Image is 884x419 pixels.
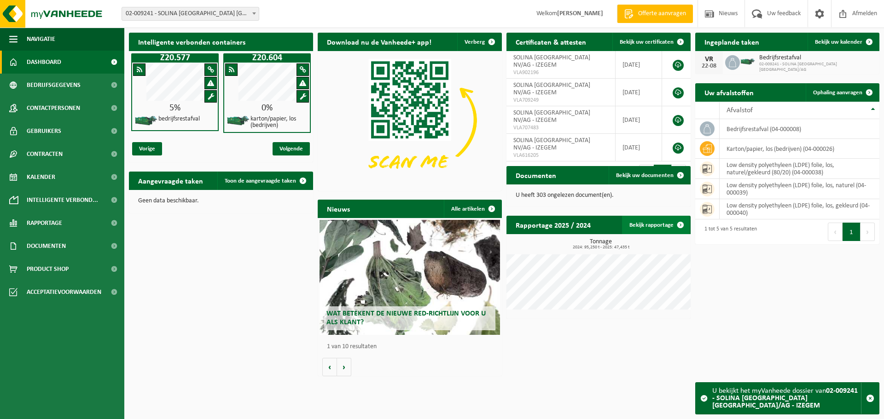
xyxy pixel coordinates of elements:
[609,166,690,184] a: Bekijk uw documenten
[557,10,603,17] strong: [PERSON_NAME]
[511,245,691,250] span: 2024: 95,250 t - 2025: 47,435 t
[616,79,662,106] td: [DATE]
[516,192,681,199] p: U heeft 303 ongelezen document(en).
[506,33,595,51] h2: Certificaten & attesten
[318,33,441,51] h2: Download nu de Vanheede+ app!
[740,57,756,66] img: HK-XZ-20-GN-01
[806,83,878,102] a: Ophaling aanvragen
[813,90,862,96] span: Ophaling aanvragen
[712,383,861,414] div: U bekijkt het myVanheede dossier van
[27,166,55,189] span: Kalender
[636,9,688,18] span: Offerte aanvragen
[700,56,718,63] div: VR
[250,116,307,129] h4: karton/papier, los (bedrijven)
[217,172,312,190] a: Toon de aangevraagde taken
[720,159,879,179] td: low density polyethyleen (LDPE) folie, los, naturel/gekleurd (80/20) (04-000038)
[700,63,718,69] div: 22-08
[326,310,486,326] span: Wat betekent de nieuwe RED-richtlijn voor u als klant?
[513,124,608,132] span: VLA707483
[513,82,590,96] span: SOLINA [GEOGRAPHIC_DATA] NV/AG - IZEGEM
[27,120,61,143] span: Gebruikers
[27,97,80,120] span: Contactpersonen
[622,216,690,234] a: Bekijk rapportage
[122,7,259,21] span: 02-009241 - SOLINA BELGIUM NV/AG - IZEGEM
[695,33,768,51] h2: Ingeplande taken
[815,39,862,45] span: Bekijk uw kalender
[700,222,757,242] div: 1 tot 5 van 5 resultaten
[513,109,590,124] span: SOLINA [GEOGRAPHIC_DATA] NV/AG - IZEGEM
[808,33,878,51] a: Bekijk uw kalender
[506,166,565,184] h2: Documenten
[759,54,875,62] span: Bedrijfsrestafval
[27,74,81,97] span: Bedrijfsgegevens
[727,107,753,114] span: Afvalstof
[224,103,310,113] div: 0%
[720,199,879,219] td: low density polyethyleen (LDPE) folie, los, gekleurd (04-000040)
[513,69,608,76] span: VLA902196
[318,51,502,189] img: Download de VHEPlus App
[320,220,500,335] a: Wat betekent de nieuwe RED-richtlijn voor u als klant?
[318,200,359,218] h2: Nieuws
[27,143,63,166] span: Contracten
[506,216,600,234] h2: Rapportage 2025 / 2024
[27,28,55,51] span: Navigatie
[327,344,497,350] p: 1 van 10 resultaten
[828,223,843,241] button: Previous
[122,7,259,20] span: 02-009241 - SOLINA BELGIUM NV/AG - IZEGEM
[712,387,858,409] strong: 02-009241 - SOLINA [GEOGRAPHIC_DATA] [GEOGRAPHIC_DATA]/AG - IZEGEM
[337,358,351,376] button: Volgende
[513,54,590,69] span: SOLINA [GEOGRAPHIC_DATA] NV/AG - IZEGEM
[616,51,662,79] td: [DATE]
[513,97,608,104] span: VLA709249
[695,83,763,101] h2: Uw afvalstoffen
[273,142,310,155] span: Volgende
[138,198,304,204] p: Geen data beschikbaar.
[843,223,861,241] button: 1
[617,5,693,23] a: Offerte aanvragen
[620,39,674,45] span: Bekijk uw certificaten
[759,62,875,73] span: 02-009241 - SOLINA [GEOGRAPHIC_DATA] [GEOGRAPHIC_DATA]/AG
[720,179,879,199] td: low density polyethyleen (LDPE) folie, los, naturel (04-000039)
[27,51,61,74] span: Dashboard
[616,106,662,134] td: [DATE]
[158,116,200,122] h4: bedrijfsrestafval
[511,239,691,250] h3: Tonnage
[616,134,662,161] td: [DATE]
[132,103,218,113] div: 5%
[27,212,62,235] span: Rapportage
[322,358,337,376] button: Vorige
[720,139,879,159] td: karton/papier, los (bedrijven) (04-000026)
[457,33,501,51] button: Verberg
[27,281,101,304] span: Acceptatievoorwaarden
[134,53,216,63] h1: Z20.577
[226,53,308,63] h1: Z20.604
[465,39,485,45] span: Verberg
[513,152,608,159] span: VLA616205
[27,189,98,212] span: Intelligente verbond...
[129,172,212,189] h2: Aangevraagde taken
[134,115,157,126] img: HK-XZ-20-GN-01
[227,115,250,126] img: HK-XZ-20-GN-01
[513,137,590,151] span: SOLINA [GEOGRAPHIC_DATA] NV/AG - IZEGEM
[616,172,674,178] span: Bekijk uw documenten
[720,119,879,139] td: bedrijfsrestafval (04-000008)
[225,178,296,184] span: Toon de aangevraagde taken
[132,142,162,155] span: Vorige
[861,223,875,241] button: Next
[27,258,69,281] span: Product Shop
[444,200,501,218] a: Alle artikelen
[27,235,66,258] span: Documenten
[612,33,690,51] a: Bekijk uw certificaten
[129,33,313,51] h2: Intelligente verbonden containers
